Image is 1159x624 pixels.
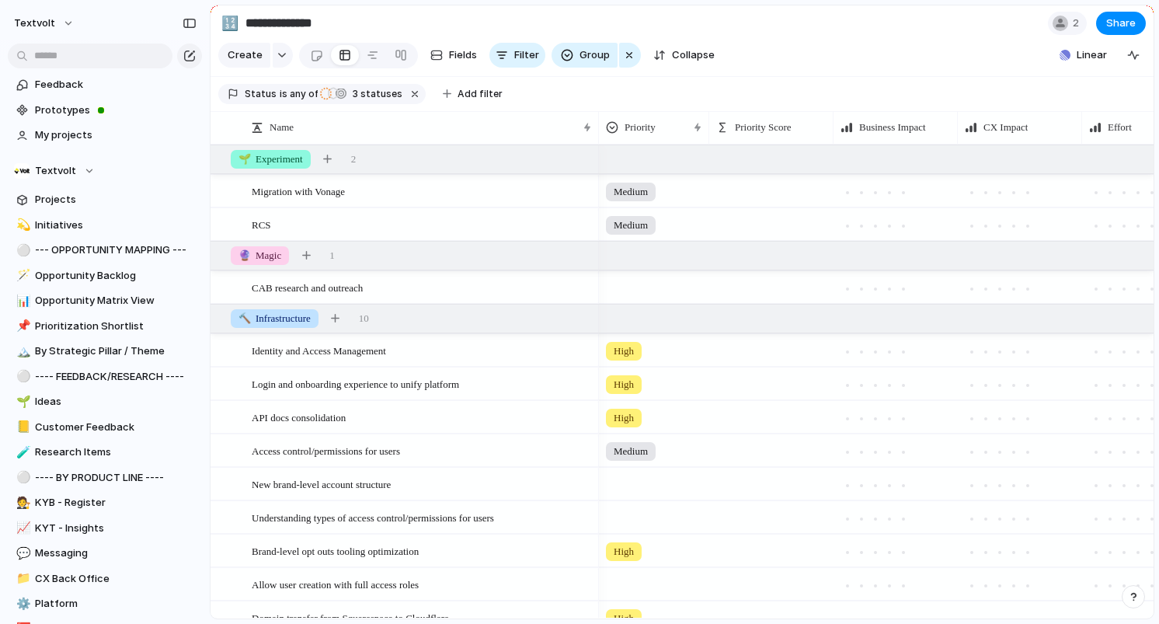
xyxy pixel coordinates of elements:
button: Add filter [433,83,512,105]
span: Research Items [35,444,197,460]
span: Medium [614,444,648,459]
div: 🏔️ [16,343,27,361]
span: 2 [1073,16,1084,31]
span: Prioritization Shortlist [35,319,197,334]
span: Feedback [35,77,197,92]
span: 3 [348,88,360,99]
button: 🧑‍⚖️ [14,495,30,511]
span: High [614,377,634,392]
div: ⚪ [16,242,27,260]
span: Understanding types of access control/permissions for users [252,508,494,526]
div: 🪄Opportunity Backlog [8,264,202,288]
span: Create [228,47,263,63]
button: 🔢 [218,11,242,36]
button: textvolt [7,11,82,36]
a: 💫Initiatives [8,214,202,237]
button: Textvolt [8,159,202,183]
button: 📊 [14,293,30,309]
span: Opportunity Matrix View [35,293,197,309]
span: Name [270,120,294,135]
span: My projects [35,127,197,143]
div: 💫 [16,216,27,234]
a: 🧪Research Items [8,441,202,464]
span: Group [579,47,610,63]
a: ⚪---- BY PRODUCT LINE ---- [8,466,202,490]
span: Initiatives [35,218,197,233]
div: 📌 [16,317,27,335]
span: Status [245,87,277,101]
button: 3 statuses [319,85,405,103]
span: CX Impact [983,120,1028,135]
span: RCS [252,215,271,233]
a: Feedback [8,73,202,96]
a: Projects [8,188,202,211]
a: 🧑‍⚖️KYB - Register [8,491,202,514]
span: Priority Score [735,120,792,135]
span: Brand-level opt outs tooling optimization [252,542,419,560]
a: Prototypes [8,99,202,122]
button: ⚪ [14,470,30,486]
span: is [280,87,287,101]
span: 1 [329,248,335,263]
span: Effort [1108,120,1132,135]
span: Opportunity Backlog [35,268,197,284]
button: Collapse [647,43,721,68]
button: 🧪 [14,444,30,460]
span: Allow user creation with full access roles [252,575,419,593]
a: ⚪--- OPPORTUNITY MAPPING --- [8,239,202,262]
span: any of [287,87,318,101]
span: Magic [238,248,281,263]
a: My projects [8,124,202,147]
a: 📒Customer Feedback [8,416,202,439]
span: 🔨 [238,312,251,324]
button: Linear [1053,44,1113,67]
button: 🏔️ [14,343,30,359]
button: 💫 [14,218,30,233]
span: 10 [359,311,369,326]
button: ⚪ [14,369,30,385]
span: Medium [614,184,648,200]
div: 📒 [16,418,27,436]
span: ---- BY PRODUCT LINE ---- [35,470,197,486]
span: Prototypes [35,103,197,118]
span: Medium [614,218,648,233]
div: 🧑‍⚖️ [16,494,27,512]
span: Customer Feedback [35,420,197,435]
button: 📒 [14,420,30,435]
span: High [614,343,634,359]
span: Share [1106,16,1136,31]
a: 📌Prioritization Shortlist [8,315,202,338]
div: 🧪 [16,444,27,462]
button: Fields [424,43,483,68]
span: ---- FEEDBACK/RESEARCH ---- [35,369,197,385]
a: 🌱Ideas [8,390,202,413]
div: ⚪ [16,368,27,385]
a: 📊Opportunity Matrix View [8,289,202,312]
span: High [614,410,634,426]
span: API docs consolidation [252,408,346,426]
button: ⚪ [14,242,30,258]
a: 🏔️By Strategic Pillar / Theme [8,340,202,363]
div: 🌱 [16,393,27,411]
a: ⚪---- FEEDBACK/RESEARCH ---- [8,365,202,389]
span: Projects [35,192,197,207]
span: Filter [514,47,539,63]
span: By Strategic Pillar / Theme [35,343,197,359]
span: High [614,544,634,560]
span: Login and onboarding experience to unify platform [252,375,459,392]
button: 🪄 [14,268,30,284]
span: 2 [351,152,357,167]
span: Ideas [35,394,197,410]
button: Create [218,43,270,68]
span: 🌱 [238,153,251,165]
button: 📌 [14,319,30,334]
button: 🌱 [14,394,30,410]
